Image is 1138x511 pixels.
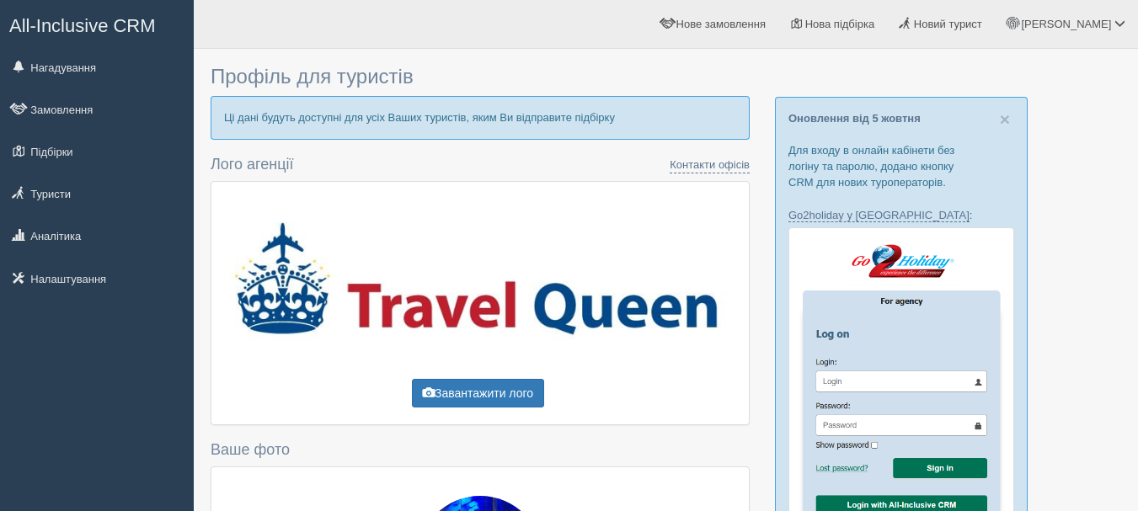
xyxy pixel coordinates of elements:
span: Новий турист [914,18,982,30]
h3: Профіль для туристів [211,66,750,88]
a: All-Inclusive CRM [1,1,193,47]
span: Нове замовлення [676,18,766,30]
a: Оновлення від 5 жовтня [788,112,921,125]
p: Ці дані будуть доступні для усіх Ваших туристів, яким Ви відправите підбірку [211,96,750,139]
span: All-Inclusive CRM [9,15,156,36]
img: 17_1741265737.png [224,210,736,353]
span: × [1000,109,1010,129]
button: Завантажити лого [412,379,544,407]
p: : [788,207,1014,223]
button: Close [1000,110,1010,128]
h4: Лого агенції [211,157,750,173]
span: [PERSON_NAME] [1021,18,1111,30]
h4: Ваше фото [211,442,750,459]
a: Контакти офісів [670,157,750,173]
span: Нова підбірка [805,18,875,30]
p: Для входу в онлайн кабінети без логіну та паролю, додано кнопку CRM для нових туроператорів. [788,142,1014,190]
a: Go2holiday у [GEOGRAPHIC_DATA] [788,209,970,222]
